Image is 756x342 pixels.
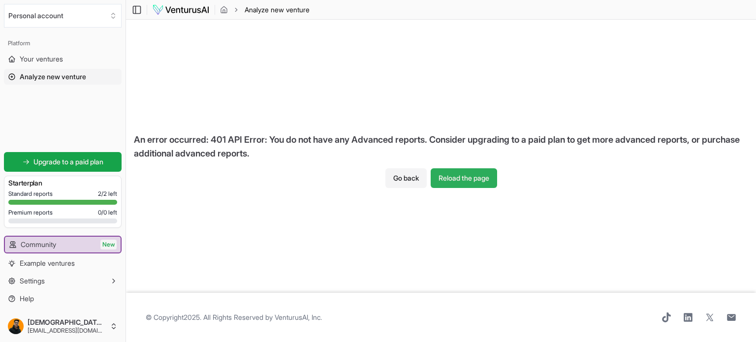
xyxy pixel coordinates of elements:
[100,240,117,249] span: New
[4,255,122,271] a: Example ventures
[8,178,117,188] h3: Starter plan
[33,157,103,167] span: Upgrade to a paid plan
[8,318,24,334] img: ACg8ocLjq4aBPaPtQhdn4iHWzuJwCf7XK90FPSbsz0OcpNY4TLeB6Wxq=s96-c
[4,4,122,28] button: Select an organization
[275,313,320,321] a: VenturusAI, Inc
[4,69,122,85] a: Analyze new venture
[4,291,122,307] a: Help
[21,240,56,249] span: Community
[245,5,310,15] span: Analyze new venture
[98,190,117,198] span: 2 / 2 left
[146,312,322,322] span: © Copyright 2025 . All Rights Reserved by .
[385,168,427,188] button: Go back
[8,190,53,198] span: Standard reports
[20,54,63,64] span: Your ventures
[4,152,122,172] a: Upgrade to a paid plan
[20,294,34,304] span: Help
[4,314,122,338] button: [DEMOGRAPHIC_DATA][PERSON_NAME][EMAIL_ADDRESS][DOMAIN_NAME]
[152,4,210,16] img: logo
[431,168,497,188] button: Reload the page
[28,327,106,335] span: [EMAIL_ADDRESS][DOMAIN_NAME]
[4,51,122,67] a: Your ventures
[4,273,122,289] button: Settings
[8,209,53,217] span: Premium reports
[20,276,45,286] span: Settings
[5,237,121,252] a: CommunityNew
[98,209,117,217] span: 0 / 0 left
[4,35,122,51] div: Platform
[220,5,310,15] nav: breadcrumb
[28,318,106,327] span: [DEMOGRAPHIC_DATA][PERSON_NAME]
[20,258,75,268] span: Example ventures
[126,125,756,168] div: An error occurred: 401 API Error: You do not have any Advanced reports. Consider upgrading to a p...
[20,72,86,82] span: Analyze new venture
